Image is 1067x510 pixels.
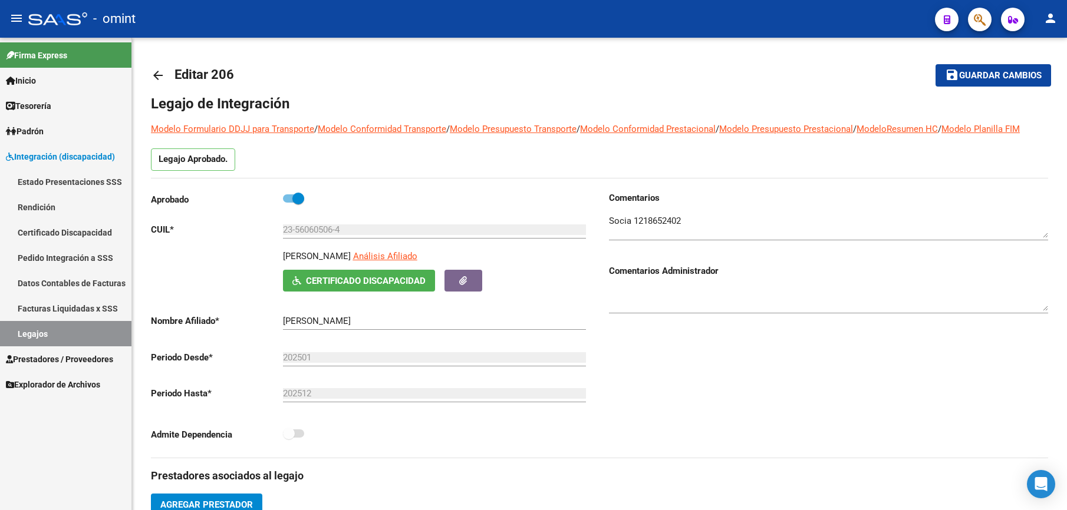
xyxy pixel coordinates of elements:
button: Guardar cambios [936,64,1051,86]
span: Editar 206 [174,67,234,82]
span: - omint [93,6,136,32]
span: Prestadores / Proveedores [6,353,113,366]
mat-icon: person [1043,11,1058,25]
a: Modelo Presupuesto Transporte [450,124,577,134]
span: Guardar cambios [959,71,1042,81]
p: Admite Dependencia [151,428,283,441]
a: Modelo Conformidad Transporte [318,124,446,134]
span: Firma Express [6,49,67,62]
span: Certificado Discapacidad [306,276,426,286]
p: CUIL [151,223,283,236]
p: Periodo Desde [151,351,283,364]
mat-icon: arrow_back [151,68,165,82]
a: Modelo Planilla FIM [941,124,1020,134]
span: Agregar Prestador [160,499,253,510]
a: Modelo Conformidad Prestacional [580,124,716,134]
a: Modelo Presupuesto Prestacional [719,124,853,134]
h3: Comentarios [609,191,1048,204]
span: Integración (discapacidad) [6,150,115,163]
p: Legajo Aprobado. [151,148,235,171]
span: Explorador de Archivos [6,378,100,391]
p: [PERSON_NAME] [283,250,351,263]
h1: Legajo de Integración [151,94,1048,113]
button: Certificado Discapacidad [283,270,435,292]
mat-icon: menu [9,11,24,25]
a: ModeloResumen HC [857,124,938,134]
mat-icon: save [945,68,959,82]
div: Open Intercom Messenger [1027,470,1055,498]
h3: Comentarios Administrador [609,264,1048,277]
h3: Prestadores asociados al legajo [151,468,1048,484]
span: Tesorería [6,100,51,112]
p: Nombre Afiliado [151,314,283,327]
p: Aprobado [151,193,283,206]
span: Análisis Afiliado [353,251,417,261]
span: Inicio [6,74,36,87]
a: Modelo Formulario DDJJ para Transporte [151,124,314,134]
p: Periodo Hasta [151,387,283,400]
span: Padrón [6,125,44,138]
